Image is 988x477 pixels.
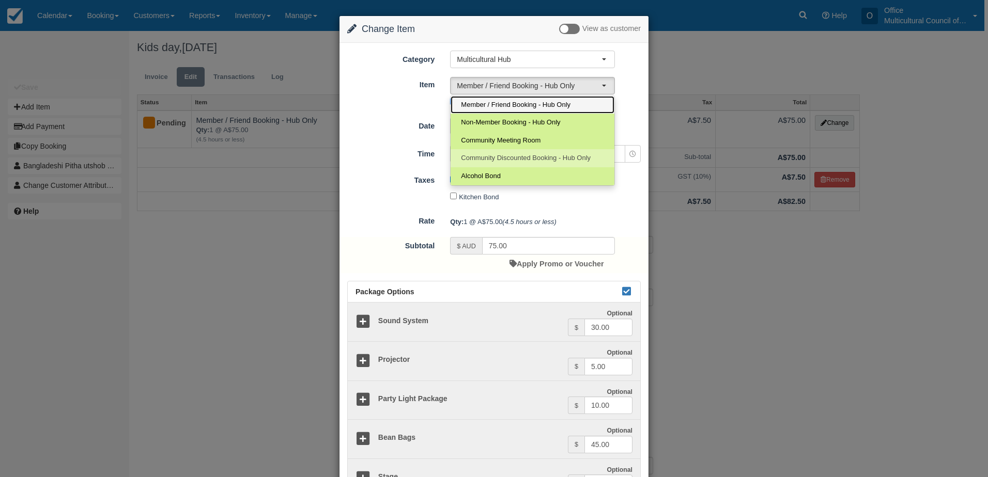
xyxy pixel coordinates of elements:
small: $ [575,363,578,370]
label: Subtotal [339,237,442,251]
small: $ AUD [457,243,475,250]
label: Taxes [339,171,442,186]
span: View as customer [582,25,641,33]
div: 1 @ A$75.00 [442,213,649,230]
strong: Optional [607,388,632,395]
a: Projector Optional $ [348,341,640,381]
h5: Projector [371,356,568,363]
span: Non-Member Booking - Hub Only [461,118,560,128]
a: Bean Bags Optional $ [348,419,640,459]
strong: Optional [607,349,632,356]
button: Multicultural Hub [450,51,615,68]
h5: Bean Bags [371,434,568,441]
small: $ [575,324,578,331]
a: Party Light Package Optional $ [348,380,640,420]
strong: Qty [450,218,464,226]
label: Item [339,76,442,90]
h5: Party Light Package [371,395,568,403]
small: $ [575,402,578,409]
span: Change Item [362,24,415,34]
label: Date [339,117,442,132]
button: Member / Friend Booking - Hub Only [450,77,615,94]
label: Kitchen Bond [459,193,499,201]
a: Sound System Optional $ [348,303,640,342]
small: $ [575,441,578,448]
span: Multicultural Hub [457,54,601,65]
span: Community Discounted Booking - Hub Only [461,153,591,163]
span: Member / Friend Booking - Hub Only [461,100,570,110]
span: Package Options [356,288,414,296]
label: Rate [339,212,442,227]
span: Alcohol Bond [461,171,501,181]
label: Time [339,145,442,160]
a: Apply Promo or Voucher [510,260,604,268]
span: Member / Friend Booking - Hub Only [457,81,601,91]
strong: Optional [607,310,632,317]
strong: Optional [607,427,632,434]
h5: Sound System [371,317,568,325]
span: Community Meeting Room [461,136,541,146]
label: Category [339,51,442,65]
strong: Optional [607,466,632,473]
em: (4.5 hours or less) [502,218,556,226]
